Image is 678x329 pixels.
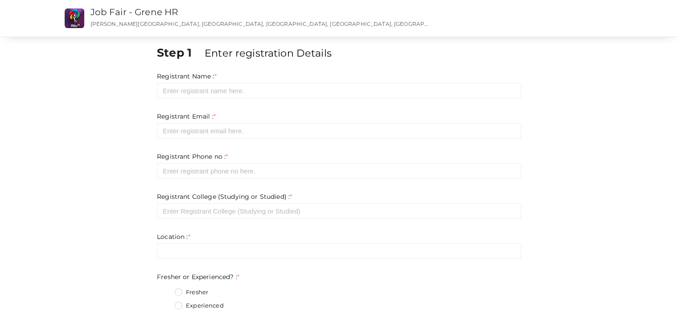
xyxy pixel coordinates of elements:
[157,203,521,219] input: Enter Registrant College (Studying or Studied)
[157,112,216,121] label: Registrant Email :
[157,232,190,241] label: Location :
[90,20,430,28] p: [PERSON_NAME][GEOGRAPHIC_DATA], [GEOGRAPHIC_DATA], [GEOGRAPHIC_DATA], [GEOGRAPHIC_DATA], [GEOGRAP...
[157,45,203,61] label: Step 1
[157,123,521,139] input: Enter registrant email here.
[65,8,84,28] img: CS2O7UHK_small.png
[157,192,292,201] label: Registrant College (Studying or Studied) :
[157,83,521,99] input: Enter registrant name here.
[157,72,217,81] label: Registrant Name :
[157,163,521,179] input: Enter registrant phone no here.
[157,152,228,161] label: Registrant Phone no :
[175,301,224,310] label: Experienced
[90,7,178,17] a: Job Fair - Grene HR
[205,46,332,60] label: Enter registration Details
[175,288,208,297] label: Fresher
[157,272,239,281] label: Fresher or Experienced? :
